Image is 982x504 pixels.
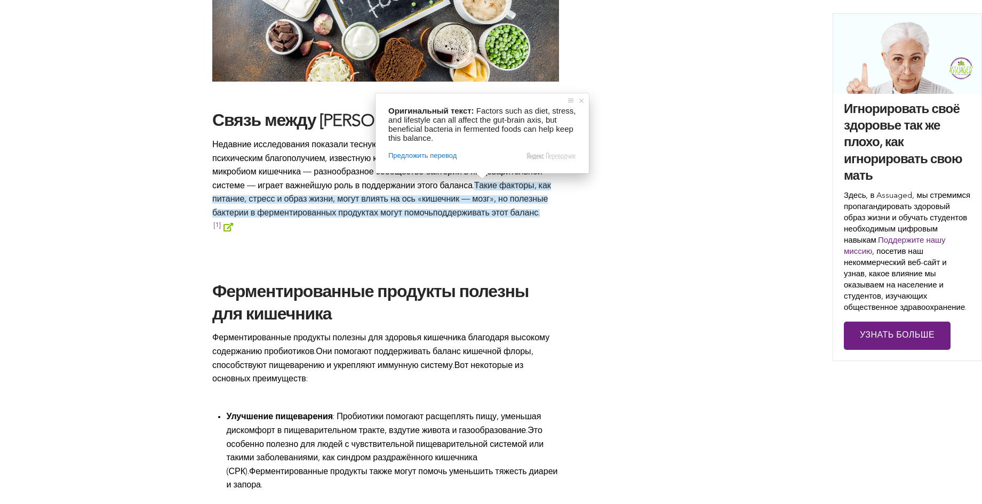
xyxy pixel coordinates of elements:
iframe: Виджет Чата [929,453,982,504]
ya-tr-span: Недавние исследования показали тесную взаимосвязь между здоровьем кишечника и психическим благопо... [212,141,554,163]
ya-tr-span: Такие факторы, как питание, стресс и образ жизни, могут влиять на ось «кишечник — мозг», но полез... [212,182,551,218]
ya-tr-span: Они помогают поддерживать баланс кишечной флоры, способствуют пищеварению и укрепляют иммунную си... [212,348,533,370]
span: Предложить перевод [388,151,457,161]
ya-tr-span: Здоровый микробиом кишечника — разнообразное сообщество бактерий в пищеварительной системе — игра... [212,155,542,190]
a: поддерживать этот баланс.[1] [212,209,540,233]
ya-tr-span: Улучшение пищеварения [226,413,333,421]
ya-tr-span: : Пробиотики помогают расщеплять пищу, уменьшая дискомфорт в пищеварительном тракте, вздутие живо... [226,413,541,435]
a: Узнать больше [844,322,951,350]
span: Factors such as diet, stress, and lifestyle can all affect the gut-brain axis, but beneficial bac... [388,106,578,142]
ya-tr-span: Ферментированные продукты также могут помочь уменьшить тяжесть диареи и запора. [226,468,557,490]
ya-tr-span: [1] [213,222,221,229]
ya-tr-span: Ферментированные продукты полезны для здоровья кишечника благодаря высокому содержанию пробиотиков. [212,334,549,356]
ya-tr-span: Это особенно полезно для людей с чувствительной пищеварительной системой или такими заболеваниями... [226,427,544,476]
ya-tr-span: поддерживать этот баланс. [433,209,540,218]
ya-tr-span: Связь между [PERSON_NAME] и Мозгом [212,113,523,130]
ya-tr-span: Узнать больше [860,331,935,340]
ya-tr-span: Ферментированные продукты полезны для кишечника [212,284,529,324]
span: Оригинальный текст: [388,106,474,115]
div: Виджет чата [929,453,982,504]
